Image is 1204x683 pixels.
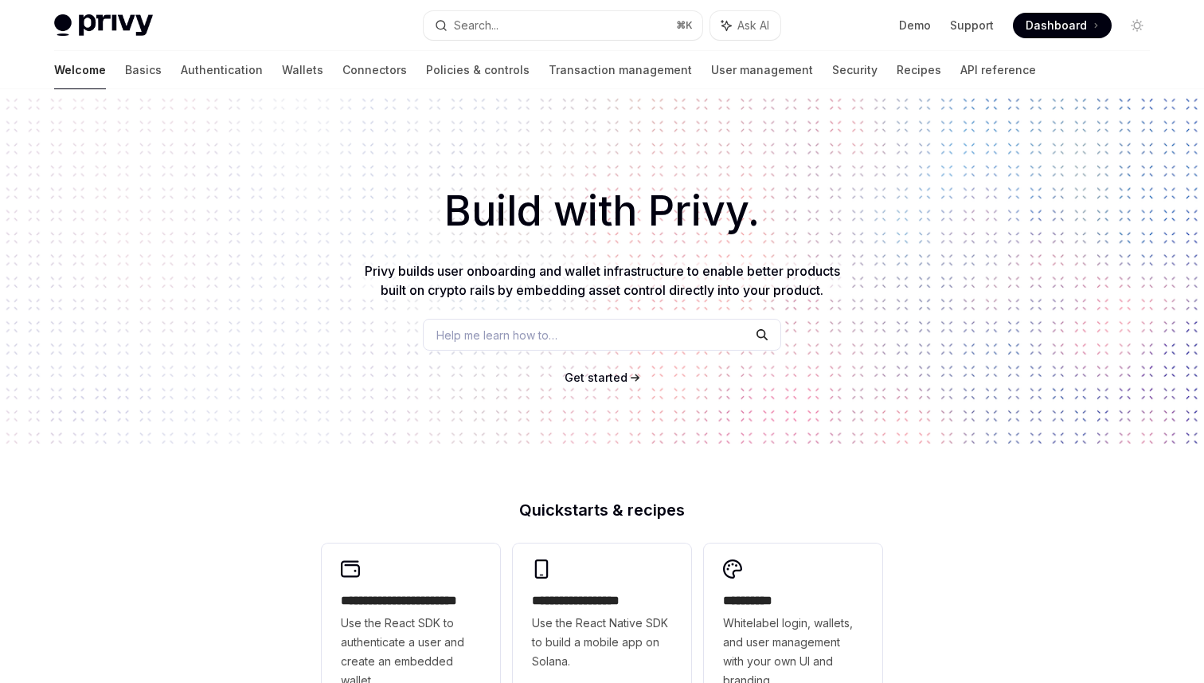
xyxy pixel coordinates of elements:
[365,263,840,298] span: Privy builds user onboarding and wallet infrastructure to enable better products built on crypto ...
[676,19,693,32] span: ⌘ K
[181,51,263,89] a: Authentication
[454,16,498,35] div: Search...
[532,614,672,671] span: Use the React Native SDK to build a mobile app on Solana.
[25,180,1179,242] h1: Build with Privy.
[54,14,153,37] img: light logo
[282,51,323,89] a: Wallets
[322,502,882,518] h2: Quickstarts & recipes
[950,18,994,33] a: Support
[711,51,813,89] a: User management
[565,371,627,384] span: Get started
[710,11,780,40] button: Ask AI
[737,18,769,33] span: Ask AI
[426,51,530,89] a: Policies & controls
[54,51,106,89] a: Welcome
[897,51,941,89] a: Recipes
[1026,18,1087,33] span: Dashboard
[1013,13,1112,38] a: Dashboard
[1124,13,1150,38] button: Toggle dark mode
[960,51,1036,89] a: API reference
[436,327,557,343] span: Help me learn how to…
[549,51,692,89] a: Transaction management
[342,51,407,89] a: Connectors
[565,370,627,386] a: Get started
[424,11,702,40] button: Search...⌘K
[899,18,931,33] a: Demo
[832,51,878,89] a: Security
[125,51,162,89] a: Basics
